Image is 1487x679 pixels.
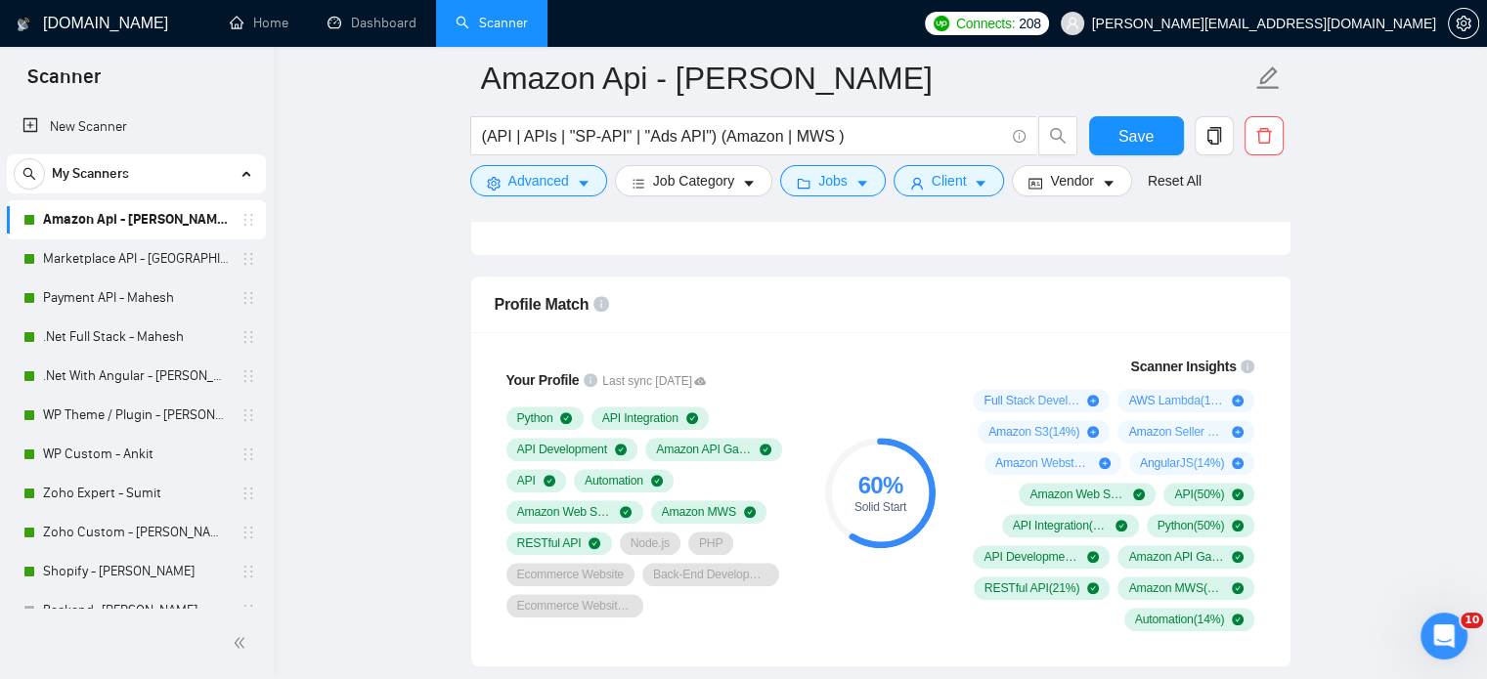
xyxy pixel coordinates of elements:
img: upwork-logo.png [934,16,949,31]
a: .Net Full Stack - Mahesh [43,318,229,357]
div: Solid Start [825,501,936,513]
span: Full Stack Development ( 50 %) [984,393,1079,408]
span: holder [241,564,256,579]
span: Ecommerce Website Development [517,598,633,614]
span: check-circle [1232,614,1244,625]
span: Scanner [12,63,116,104]
span: check-circle [560,412,572,424]
span: holder [241,212,256,228]
span: user [1066,17,1079,30]
span: info-circle [1013,130,1026,143]
span: AWS Lambda ( 14 %) [1128,393,1224,408]
span: holder [241,446,256,462]
a: setting [1448,16,1479,31]
span: Amazon API Gateway [656,442,752,457]
a: .Net With Angular - [PERSON_NAME] [43,357,229,396]
span: API Development [517,442,607,457]
a: searchScanner [456,15,528,31]
span: caret-down [742,176,756,191]
span: 208 [1019,13,1040,34]
a: Shopify - [PERSON_NAME] [43,552,229,591]
span: copy [1196,127,1233,145]
span: holder [241,603,256,618]
button: userClientcaret-down [894,165,1005,196]
span: plus-circle [1087,426,1099,438]
span: plus-circle [1232,426,1244,438]
span: Last sync [DATE] [602,372,705,391]
span: caret-down [577,176,590,191]
span: plus-circle [1087,395,1099,406]
button: barsJob Categorycaret-down [615,165,772,196]
span: check-circle [1232,551,1244,563]
span: Amazon MWS [662,504,736,520]
span: info-circle [593,296,609,312]
span: check-circle [544,475,555,487]
span: check-circle [1232,582,1244,594]
span: Python [517,410,553,426]
a: Zoho Expert - Sumit [43,474,229,513]
span: holder [241,290,256,306]
span: Amazon Web Services [517,504,613,520]
span: Amazon Seller Central ( 14 %) [1128,424,1224,440]
span: plus-circle [1232,395,1244,406]
span: info-circle [584,373,597,387]
iframe: Intercom live chat [1421,613,1467,659]
span: API Integration [602,410,678,426]
a: New Scanner [22,107,250,147]
span: info-circle [1241,360,1254,373]
span: check-circle [760,444,771,455]
div: 60 % [825,474,936,497]
span: check-circle [615,444,627,455]
span: holder [241,525,256,540]
span: holder [241,368,256,384]
span: Amazon Web Services ( 57 %) [1029,487,1125,502]
span: caret-down [974,176,987,191]
span: check-circle [1087,582,1099,594]
span: check-circle [620,506,632,518]
span: check-circle [1087,551,1099,563]
li: New Scanner [7,107,266,147]
span: check-circle [1115,520,1127,531]
span: API ( 50 %) [1174,487,1224,502]
span: caret-down [1102,176,1115,191]
span: Node.js [631,535,670,551]
span: Back-End Development [653,567,768,582]
a: Zoho Custom - [PERSON_NAME] [43,513,229,552]
button: copy [1195,116,1234,155]
span: edit [1255,65,1281,91]
span: check-circle [1232,488,1244,500]
span: AngularJS ( 14 %) [1140,455,1224,471]
span: Amazon S3 ( 14 %) [988,424,1079,440]
a: Payment API - Mahesh [43,278,229,318]
span: check-circle [651,475,663,487]
span: API Development ( 29 %) [984,549,1079,565]
span: API Integration ( 50 %) [1013,518,1109,533]
span: check-circle [1232,520,1244,531]
a: dashboardDashboard [328,15,416,31]
span: check-circle [744,506,756,518]
span: double-left [233,633,252,653]
button: delete [1245,116,1284,155]
button: search [14,158,45,190]
span: Python ( 50 %) [1158,518,1225,533]
span: check-circle [589,537,600,549]
span: 10 [1461,613,1483,628]
span: Your Profile [506,372,580,388]
button: setting [1448,8,1479,39]
span: plus-circle [1099,457,1111,469]
span: holder [241,329,256,345]
span: Profile Match [495,296,590,313]
span: holder [241,251,256,267]
span: setting [1449,16,1478,31]
span: PHP [699,535,723,551]
a: Amazon Api - [PERSON_NAME] [43,200,229,239]
span: Ecommerce Website [517,567,624,582]
span: setting [487,176,501,191]
span: holder [241,407,256,423]
span: RESTful API [517,535,582,551]
span: caret-down [855,176,869,191]
span: Scanner Insights [1130,360,1236,373]
span: Save [1118,124,1154,149]
span: delete [1246,127,1283,145]
span: idcard [1028,176,1042,191]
